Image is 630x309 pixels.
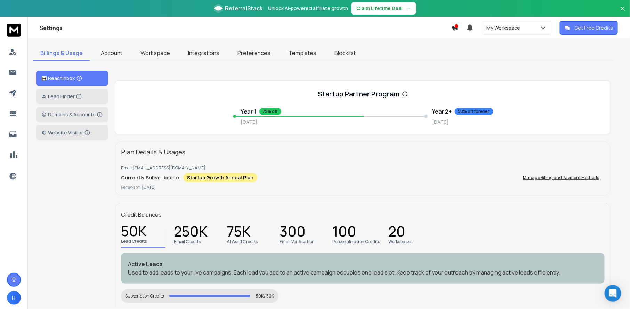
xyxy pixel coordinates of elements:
[174,228,208,238] p: 250K
[7,291,21,305] button: H
[432,118,493,125] p: [DATE]
[280,228,306,238] p: 300
[121,239,147,244] p: Lead Credits
[560,21,618,35] button: Get Free Credits
[42,76,47,81] img: logo
[40,24,451,32] h1: Settings
[388,228,405,238] p: 20
[121,165,605,171] p: Email: [EMAIL_ADDRESS][DOMAIN_NAME]
[241,118,424,125] p: [DATE]
[332,228,356,238] p: 100
[227,228,251,238] p: 75K
[125,293,164,299] div: Subscription Credits
[523,175,599,180] p: Manage Billing and Payment Methods
[33,46,90,61] a: Billings & Usage
[94,46,129,61] a: Account
[181,46,226,61] a: Integrations
[128,268,598,277] p: Used to add leads to your live campaigns. Each lead you add to an active campaign occupies one le...
[328,46,363,61] a: Blocklist
[256,293,274,299] p: 50K/ 50K
[268,5,348,12] p: Unlock AI-powered affiliate growth
[142,184,156,190] span: [DATE]
[455,108,493,115] div: 50% off forever
[36,125,108,140] button: Website Visitor
[121,147,185,157] p: Plan Details & Usages
[618,4,627,21] button: Close banner
[332,239,380,245] p: Personalization Credits
[486,24,523,31] p: My Workspace
[36,107,108,122] button: Domains & Accounts
[231,46,277,61] a: Preferences
[225,4,263,13] span: ReferralStack
[388,239,412,245] p: Workspaces
[128,260,598,268] p: Active Leads
[574,24,613,31] p: Get Free Credits
[227,239,258,245] p: AI Word Credits
[183,173,257,182] div: Startup Growth Annual Plan
[605,285,621,302] div: Open Intercom Messenger
[318,89,399,99] h2: Startup Partner Program
[517,171,605,185] button: Manage Billing and Payment Methods
[121,174,179,181] p: Currently Subscribed to
[121,210,162,219] p: Credit Balances
[121,185,605,190] p: Renews on:
[174,239,201,245] p: Email Credits
[134,46,177,61] a: Workspace
[241,107,257,116] h3: Year 1
[280,239,315,245] p: Email Verification
[282,46,323,61] a: Templates
[36,71,108,86] button: ReachInbox
[351,2,416,15] button: Claim Lifetime Deal→
[121,227,147,237] p: 50K
[406,5,411,12] span: →
[36,89,108,104] button: Lead Finder
[259,108,281,115] div: 75% off
[432,107,452,116] h3: Year 2+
